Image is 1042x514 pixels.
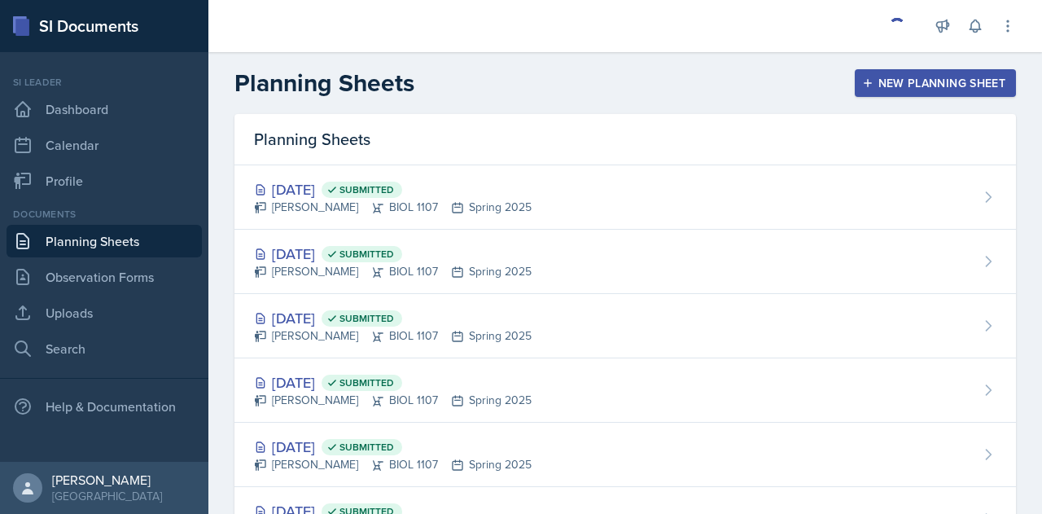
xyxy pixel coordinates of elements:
[234,423,1016,487] a: [DATE] Submitted [PERSON_NAME]BIOL 1107Spring 2025
[7,390,202,423] div: Help & Documentation
[7,332,202,365] a: Search
[234,68,414,98] h2: Planning Sheets
[254,327,532,345] div: [PERSON_NAME] BIOL 1107 Spring 2025
[339,441,394,454] span: Submitted
[234,358,1016,423] a: [DATE] Submitted [PERSON_NAME]BIOL 1107Spring 2025
[7,225,202,257] a: Planning Sheets
[7,297,202,329] a: Uploads
[254,307,532,329] div: [DATE]
[7,75,202,90] div: Si leader
[254,456,532,473] div: [PERSON_NAME] BIOL 1107 Spring 2025
[7,207,202,222] div: Documents
[7,165,202,197] a: Profile
[254,263,532,280] div: [PERSON_NAME] BIOL 1107 Spring 2025
[865,77,1005,90] div: New Planning Sheet
[339,183,394,196] span: Submitted
[254,392,532,409] div: [PERSON_NAME] BIOL 1107 Spring 2025
[339,248,394,261] span: Submitted
[52,488,162,504] div: [GEOGRAPHIC_DATA]
[339,376,394,389] span: Submitted
[234,294,1016,358] a: [DATE] Submitted [PERSON_NAME]BIOL 1107Spring 2025
[7,261,202,293] a: Observation Forms
[855,69,1016,97] button: New Planning Sheet
[234,230,1016,294] a: [DATE] Submitted [PERSON_NAME]BIOL 1107Spring 2025
[339,312,394,325] span: Submitted
[52,472,162,488] div: [PERSON_NAME]
[7,93,202,125] a: Dashboard
[254,436,532,458] div: [DATE]
[254,178,532,200] div: [DATE]
[234,114,1016,165] div: Planning Sheets
[254,199,532,216] div: [PERSON_NAME] BIOL 1107 Spring 2025
[7,129,202,161] a: Calendar
[254,371,532,393] div: [DATE]
[234,165,1016,230] a: [DATE] Submitted [PERSON_NAME]BIOL 1107Spring 2025
[254,243,532,265] div: [DATE]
